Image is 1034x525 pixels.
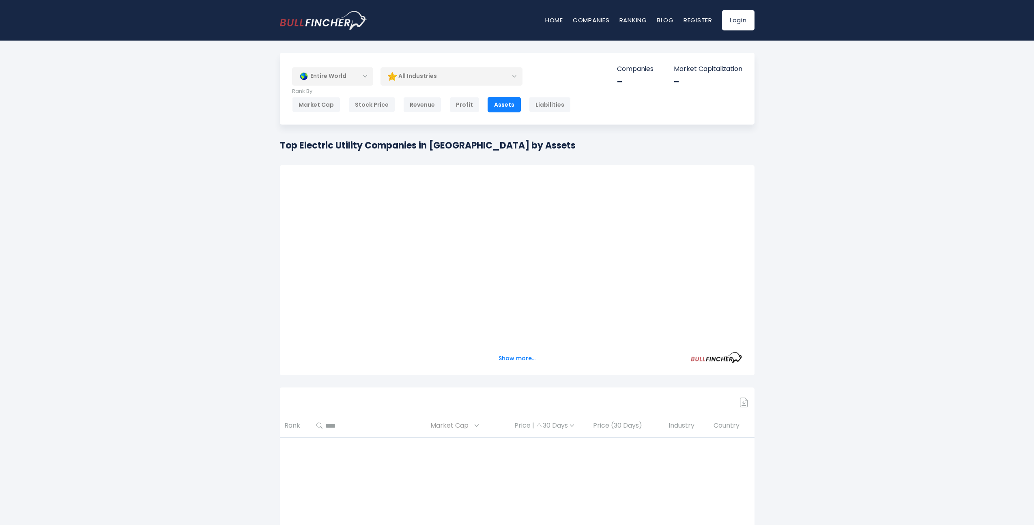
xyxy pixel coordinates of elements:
p: Rank By [292,88,571,95]
th: Rank [280,414,312,438]
a: Login [722,10,755,30]
div: Price | 30 Days [504,422,584,430]
a: Register [684,16,712,24]
a: Companies [573,16,610,24]
div: Entire World [292,67,373,86]
div: Profit [449,97,479,112]
p: Market Capitalization [674,65,742,73]
p: Companies [617,65,654,73]
button: Show more... [494,352,540,365]
a: Blog [657,16,674,24]
a: Home [545,16,563,24]
img: bullfincher logo [280,11,367,30]
a: Ranking [619,16,647,24]
div: - [674,75,742,88]
h1: Top Electric Utility Companies in [GEOGRAPHIC_DATA] by Assets [280,139,576,152]
a: Go to homepage [280,11,367,30]
span: Market Cap [430,420,473,432]
div: Revenue [403,97,441,112]
div: Assets [488,97,521,112]
div: Stock Price [348,97,395,112]
div: Liabilities [529,97,571,112]
div: - [617,75,654,88]
div: All Industries [380,67,522,86]
div: Market Cap [292,97,340,112]
th: Price (30 Days) [589,414,664,438]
